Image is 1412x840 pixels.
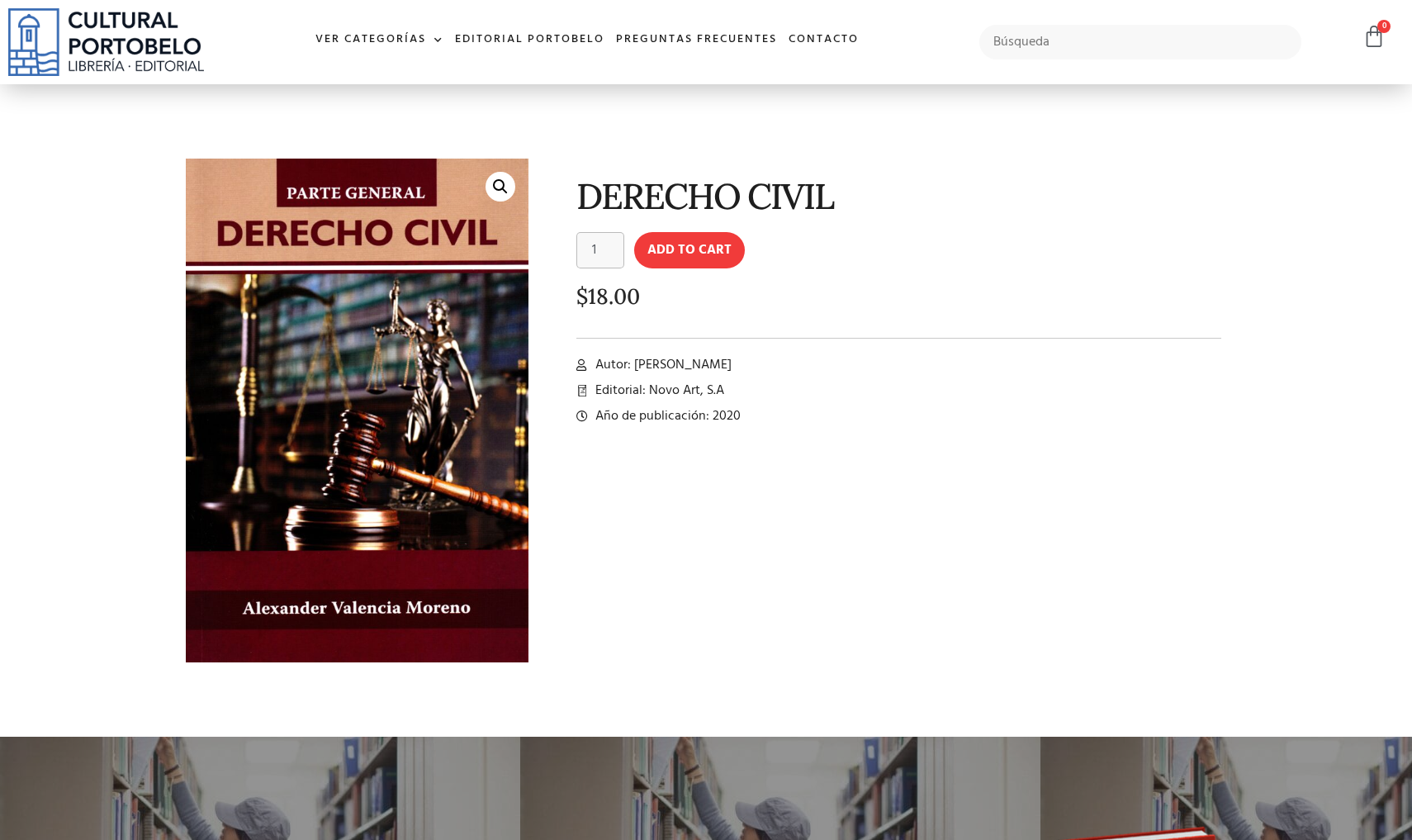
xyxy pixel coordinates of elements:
a: Ver Categorías [310,22,449,58]
a: 🔍 [486,172,515,202]
span: Editorial: Novo Art, S.A [591,381,724,401]
input: Búsqueda [979,25,1301,59]
a: Editorial Portobelo [449,22,610,58]
a: Contacto [783,22,865,58]
input: Product quantity [576,232,624,268]
button: Add to cart [634,232,745,268]
h1: DERECHO CIVIL [576,177,1221,216]
span: 0 [1377,20,1391,33]
span: Autor: [PERSON_NAME] [591,355,732,375]
bdi: 18.00 [576,282,640,310]
a: 0 [1362,25,1386,49]
span: Año de publicación: 2020 [591,406,741,426]
span: $ [576,282,588,310]
a: Preguntas frecuentes [610,22,783,58]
